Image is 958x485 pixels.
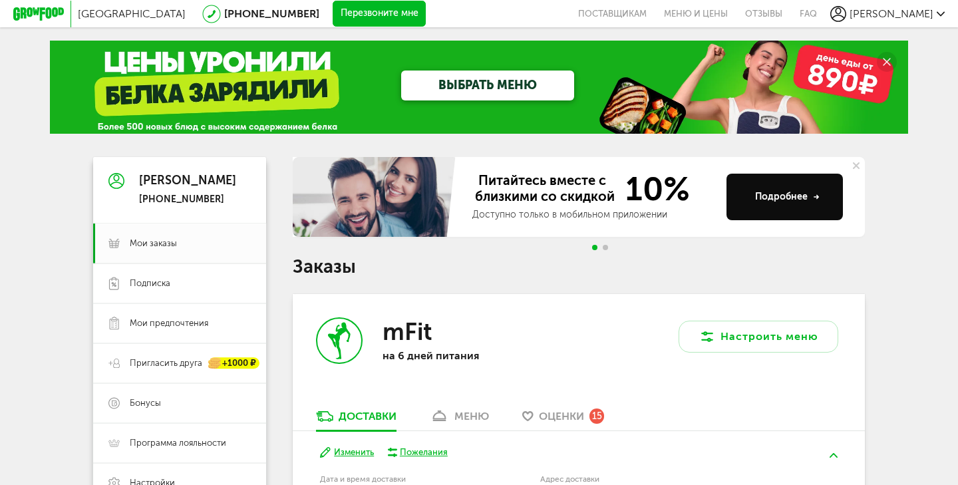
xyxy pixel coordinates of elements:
a: Подписка [93,263,266,303]
span: Пригласить друга [130,357,202,369]
div: Доступно только в мобильном приложении [472,208,716,222]
button: Изменить [320,446,374,459]
a: меню [423,409,496,430]
img: family-banner.579af9d.jpg [293,157,459,237]
span: Бонусы [130,397,161,409]
a: Мои предпочтения [93,303,266,343]
label: Дата и время доставки [320,476,472,483]
a: ВЫБРАТЬ МЕНЮ [401,71,574,100]
button: Подробнее [726,174,843,220]
img: arrow-up-green.5eb5f82.svg [830,453,838,458]
a: Программа лояльности [93,423,266,463]
span: Мои предпочтения [130,317,208,329]
span: Go to slide 2 [603,245,608,250]
span: 10% [617,172,690,206]
span: Мои заказы [130,238,177,249]
span: Оценки [539,410,584,422]
a: Доставки [309,409,403,430]
p: на 6 дней питания [383,349,556,362]
a: Оценки 15 [516,409,611,430]
span: Программа лояльности [130,437,226,449]
a: Бонусы [93,383,266,423]
h1: Заказы [293,258,865,275]
button: Настроить меню [679,321,838,353]
a: [PHONE_NUMBER] [224,7,319,20]
button: Перезвоните мне [333,1,426,27]
span: [GEOGRAPHIC_DATA] [78,7,186,20]
button: Пожелания [387,446,448,458]
label: Адрес доставки [540,476,788,483]
div: Пожелания [400,446,448,458]
span: Подписка [130,277,170,289]
div: +1000 ₽ [209,358,259,369]
a: Мои заказы [93,224,266,263]
div: [PERSON_NAME] [139,174,236,188]
div: Доставки [339,410,397,422]
h3: mFit [383,317,432,346]
div: Подробнее [755,190,820,204]
span: [PERSON_NAME] [850,7,933,20]
span: Go to slide 1 [592,245,597,250]
div: меню [454,410,489,422]
span: Питайтесь вместе с близкими со скидкой [472,172,617,206]
div: 15 [589,408,604,423]
a: Пригласить друга +1000 ₽ [93,343,266,383]
div: [PHONE_NUMBER] [139,194,236,206]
